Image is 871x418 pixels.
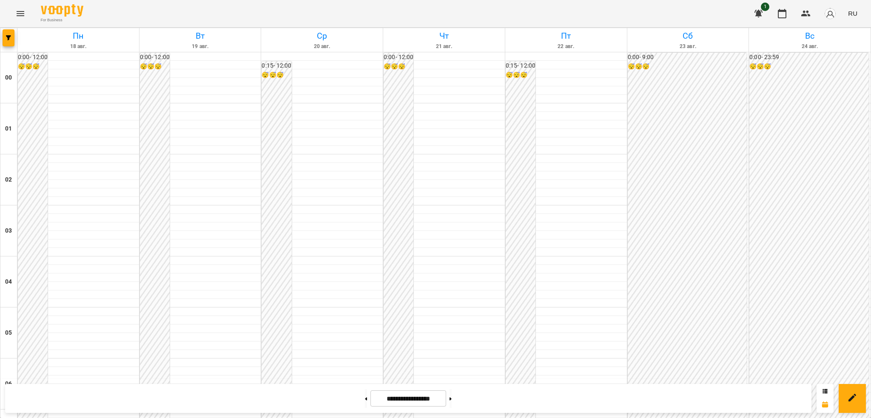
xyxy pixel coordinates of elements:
span: For Business [41,17,83,23]
h6: 😴😴😴 [506,71,535,80]
img: avatar_s.png [824,8,836,20]
h6: Вт [141,29,260,43]
h6: Сб [629,29,748,43]
button: RU [845,6,861,21]
h6: 0:00 - 12:00 [384,53,413,62]
h6: 03 [5,226,12,236]
h6: 20 авг. [262,43,381,51]
h6: 0:00 - 23:59 [749,53,869,62]
h6: 😴😴😴 [140,62,170,71]
h6: 22 авг. [507,43,626,51]
img: Voopty Logo [41,4,83,17]
h6: 02 [5,175,12,185]
h6: 😴😴😴 [384,62,413,71]
span: RU [848,9,857,18]
h6: 05 [5,328,12,338]
h6: 0:00 - 12:00 [18,53,48,62]
h6: Пт [507,29,626,43]
h6: 23 авг. [629,43,748,51]
h6: 04 [5,277,12,287]
h6: 21 авг. [384,43,504,51]
h6: 😴😴😴 [18,62,48,71]
button: Menu [10,3,31,24]
h6: 01 [5,124,12,134]
h6: 😴😴😴 [628,62,747,71]
h6: 0:00 - 12:00 [140,53,170,62]
h6: 19 авг. [141,43,260,51]
h6: 0:15 - 12:00 [262,61,291,71]
h6: 24 авг. [750,43,869,51]
h6: 18 авг. [19,43,138,51]
span: 1 [761,3,769,11]
h6: Чт [384,29,504,43]
h6: 0:15 - 12:00 [506,61,535,71]
h6: 0:00 - 9:00 [628,53,747,62]
h6: Пн [19,29,138,43]
h6: 00 [5,73,12,82]
h6: Ср [262,29,381,43]
h6: 😴😴😴 [262,71,291,80]
h6: 😴😴😴 [749,62,869,71]
h6: Вс [750,29,869,43]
